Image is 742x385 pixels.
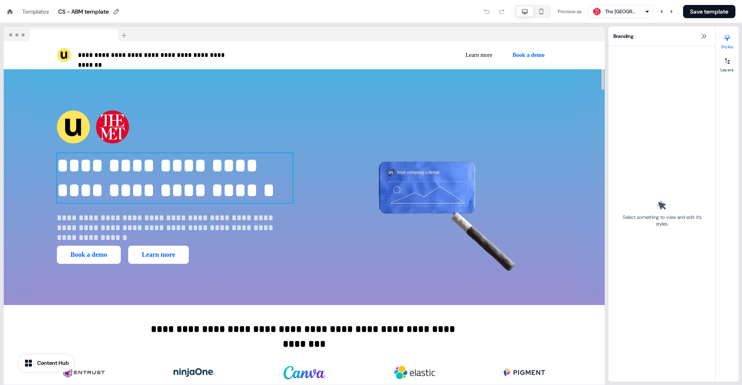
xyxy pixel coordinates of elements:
div: Book a demoLearn more [57,246,293,264]
div: Select something to view and edit it’s styles. [620,214,704,227]
button: The [GEOGRAPHIC_DATA] [588,5,653,18]
a: Templates [22,7,49,16]
img: Browser topbar [4,27,130,42]
div: The [GEOGRAPHIC_DATA] [605,7,638,16]
div: Branding [608,26,715,46]
div: / [16,7,19,16]
button: Book a demo [505,48,552,63]
div: CS - ABM template [58,7,109,16]
button: Styles [716,31,739,49]
button: Save template [683,5,735,18]
div: / [52,7,55,16]
div: Learn moreBook a demo [308,48,552,63]
div: Preview as [558,7,582,16]
button: Layers [716,54,739,73]
div: Content Hub [37,359,69,367]
button: Learn more [459,48,499,63]
button: Content Hub [18,354,74,372]
button: Learn more [128,246,189,264]
img: Image [316,69,552,305]
button: Book a demo [57,246,121,264]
